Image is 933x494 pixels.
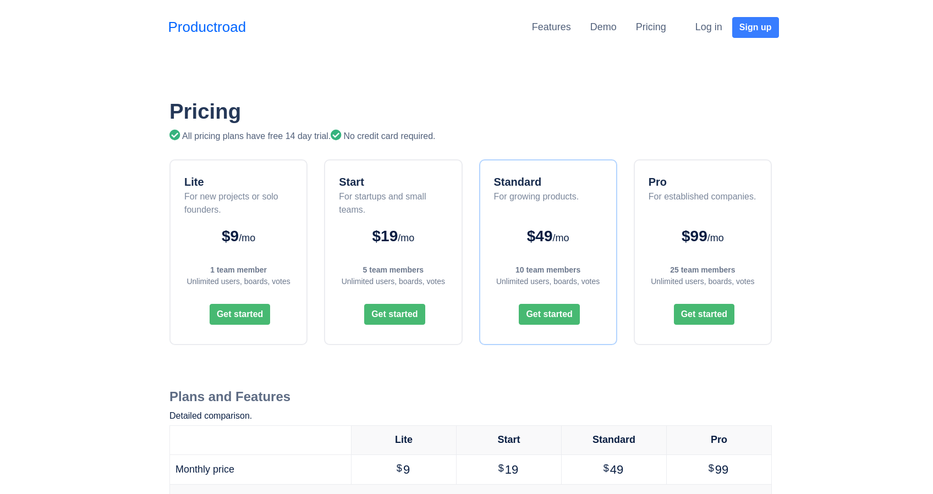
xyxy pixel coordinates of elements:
[168,16,246,38] a: Productroad
[397,463,402,474] span: $
[709,463,714,474] span: $
[515,265,580,274] strong: 10 team members
[169,409,772,423] p: Detailed comparison.
[562,425,667,454] th: Standard
[210,265,267,274] strong: 1 team member
[494,174,579,190] div: Standard
[505,463,518,476] span: 19
[339,190,450,217] div: For startups and small teams.
[603,463,609,474] span: $
[184,190,295,217] div: For new projects or solo founders.
[498,463,504,474] span: $
[649,190,756,217] div: For established companies.
[239,232,255,243] span: /mo
[169,130,772,143] div: All pricing plans have free 14 day trial. No credit card required.
[494,190,579,217] div: For growing products.
[336,276,450,287] div: Unlimited users, boards, votes
[491,276,605,287] div: Unlimited users, boards, votes
[552,232,569,243] span: /mo
[532,21,571,32] a: Features
[170,454,352,484] td: Monthly price
[667,425,772,454] th: Pro
[182,276,295,287] div: Unlimited users, boards, votes
[610,463,623,476] span: 49
[707,232,724,243] span: /mo
[169,389,772,405] h2: Plans and Features
[646,225,760,248] div: $99
[182,225,295,248] div: $9
[590,21,617,32] a: Demo
[649,174,756,190] div: Pro
[646,276,760,287] div: Unlimited users, boards, votes
[398,232,414,243] span: /mo
[491,225,605,248] div: $49
[670,265,735,274] strong: 25 team members
[364,304,425,325] button: Get started
[636,21,666,32] a: Pricing
[336,225,450,248] div: $19
[352,425,457,454] th: Lite
[688,16,729,38] button: Log in
[403,463,410,476] span: 9
[732,17,779,38] button: Sign up
[339,174,450,190] div: Start
[519,304,579,325] button: Get started
[169,99,772,124] h1: Pricing
[674,304,734,325] button: Get started
[457,425,562,454] th: Start
[363,265,424,274] strong: 5 team members
[184,174,295,190] div: Lite
[715,463,728,476] span: 99
[210,304,270,325] button: Get started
